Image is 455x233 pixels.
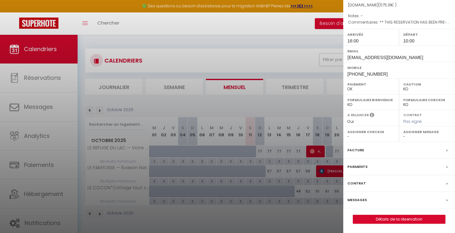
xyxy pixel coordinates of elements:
[370,112,374,119] i: Sélectionner OUI si vous souhaiter envoyer les séquences de messages post-checkout
[347,197,367,203] label: Messages
[347,31,395,38] label: Arrivée
[348,19,450,26] p: Commentaires :
[353,215,445,224] button: Détails de la réservation
[347,71,388,77] span: [PHONE_NUMBER]
[348,2,450,8] div: [DOMAIN_NAME]
[403,112,422,117] label: Contrat
[380,2,391,8] span: 575.31
[347,97,395,103] label: Formulaire Bienvenue
[347,81,395,87] label: Paiement
[403,97,451,103] label: Formulaire Checkin
[347,129,395,135] label: Assigner Checkin
[347,38,359,43] span: 16:00
[347,64,451,71] label: Mobile
[403,81,451,87] label: Caution
[403,38,414,43] span: 10:00
[347,48,451,54] label: Email
[347,112,369,118] label: A relancer
[403,129,451,135] label: Assigner Menage
[378,2,397,8] span: ( € )
[348,13,450,19] p: Notes :
[403,119,422,124] span: Pas signé
[347,163,368,170] label: Paiements
[347,147,364,154] label: Facture
[347,180,366,187] label: Contrat
[353,215,445,223] a: Détails de la réservation
[347,55,423,60] span: [EMAIL_ADDRESS][DOMAIN_NAME]
[361,13,363,19] span: -
[403,31,451,38] label: Départ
